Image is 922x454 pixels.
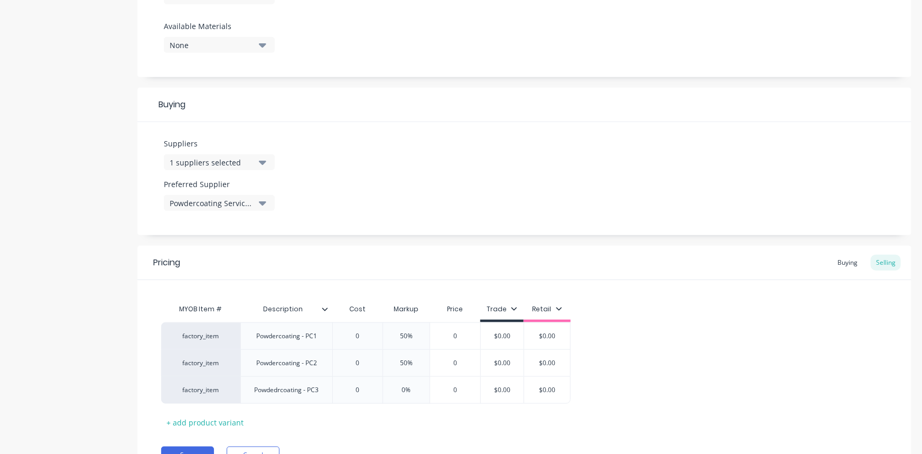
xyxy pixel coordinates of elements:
[521,323,574,349] div: $0.00
[164,138,275,149] label: Suppliers
[164,21,275,32] label: Available Materials
[246,383,327,397] div: Powdedrcoating - PC3
[164,195,275,211] button: Powdercoating Services Ltd
[172,385,230,395] div: factory_item
[533,304,562,314] div: Retail
[240,299,332,320] div: Description
[161,322,571,349] div: factory_itemPowdercoating - PC1050%0$0.00$0.00
[380,323,433,349] div: 50%
[161,349,571,376] div: factory_itemPowdercoating - PC2050%0$0.00$0.00
[383,299,430,320] div: Markup
[521,377,574,403] div: $0.00
[172,331,230,341] div: factory_item
[164,37,275,53] button: None
[170,157,254,168] div: 1 suppliers selected
[164,179,275,190] label: Preferred Supplier
[170,40,254,51] div: None
[331,350,384,376] div: 0
[240,296,326,322] div: Description
[430,299,480,320] div: Price
[476,377,528,403] div: $0.00
[380,377,433,403] div: 0%
[429,350,481,376] div: 0
[331,377,384,403] div: 0
[331,323,384,349] div: 0
[380,350,433,376] div: 50%
[429,323,481,349] div: 0
[332,299,383,320] div: Cost
[248,329,325,343] div: Powdercoating - PC1
[161,376,571,404] div: factory_itemPowdedrcoating - PC300%0$0.00$0.00
[248,356,325,370] div: Powdercoating - PC2
[429,377,481,403] div: 0
[476,350,528,376] div: $0.00
[832,255,863,271] div: Buying
[172,358,230,368] div: factory_item
[164,154,275,170] button: 1 suppliers selected
[137,88,911,122] div: Buying
[476,323,528,349] div: $0.00
[871,255,901,271] div: Selling
[487,304,517,314] div: Trade
[161,299,240,320] div: MYOB Item #
[170,198,254,209] div: Powdercoating Services Ltd
[161,414,249,431] div: + add product variant
[521,350,574,376] div: $0.00
[153,256,180,269] div: Pricing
